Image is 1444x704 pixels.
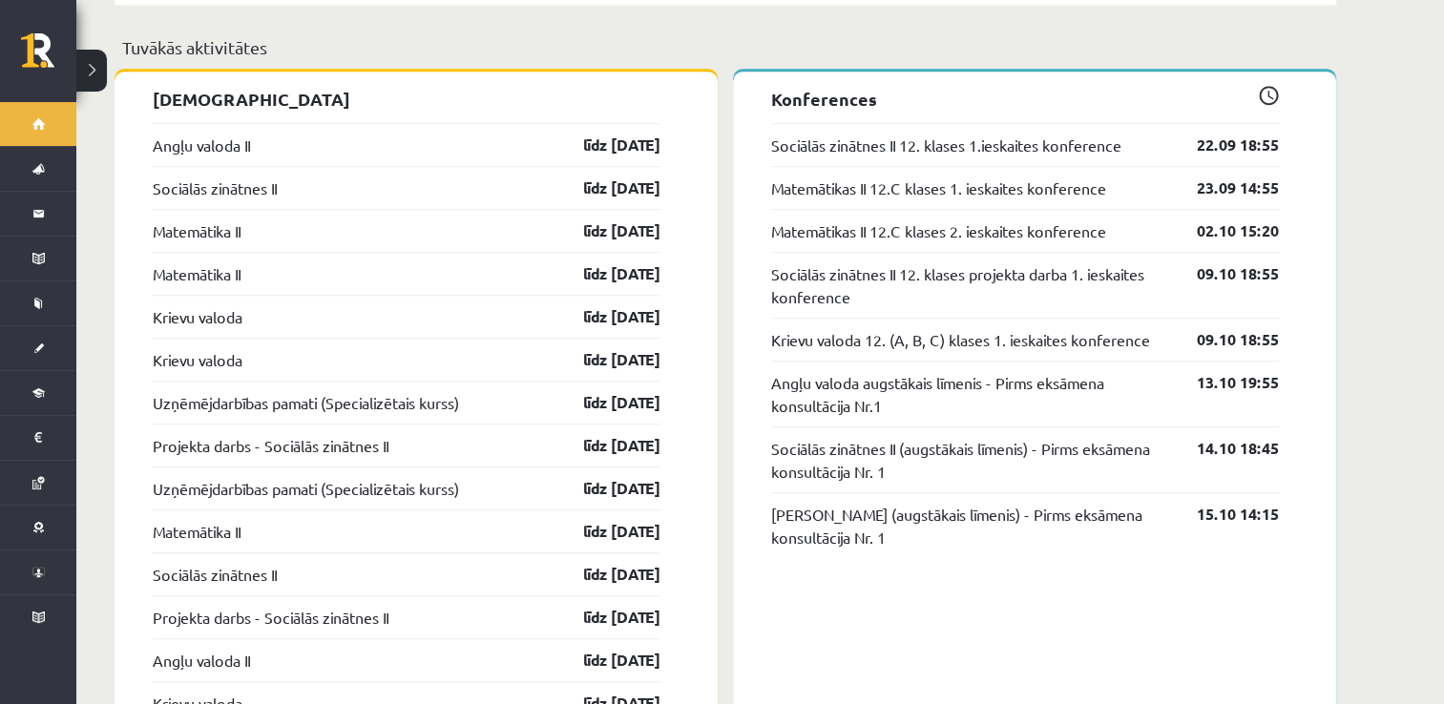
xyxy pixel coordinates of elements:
[153,606,388,629] a: Projekta darbs - Sociālās zinātnes II
[21,33,76,81] a: Rīgas 1. Tālmācības vidusskola
[550,434,660,457] a: līdz [DATE]
[153,563,277,586] a: Sociālās zinātnes II
[153,477,459,500] a: Uzņēmējdarbības pamati (Specializētais kurss)
[1168,437,1279,460] a: 14.10 18:45
[771,328,1150,351] a: Krievu valoda 12. (A, B, C) klases 1. ieskaites konference
[153,649,250,672] a: Angļu valoda II
[153,391,459,414] a: Uzņēmējdarbības pamati (Specializētais kurss)
[153,434,388,457] a: Projekta darbs - Sociālās zinātnes II
[153,348,242,371] a: Krievu valoda
[153,219,241,242] a: Matemātika II
[550,391,660,414] a: līdz [DATE]
[550,477,660,500] a: līdz [DATE]
[550,134,660,156] a: līdz [DATE]
[153,134,250,156] a: Angļu valoda II
[771,371,1168,417] a: Angļu valoda augstākais līmenis - Pirms eksāmena konsultācija Nr.1
[1168,503,1279,526] a: 15.10 14:15
[771,503,1168,549] a: [PERSON_NAME] (augstākais līmenis) - Pirms eksāmena konsultācija Nr. 1
[550,563,660,586] a: līdz [DATE]
[153,262,241,285] a: Matemātika II
[771,262,1168,308] a: Sociālās zinātnes II 12. klases projekta darba 1. ieskaites konference
[153,520,241,543] a: Matemātika II
[550,649,660,672] a: līdz [DATE]
[1168,262,1279,285] a: 09.10 18:55
[550,176,660,199] a: līdz [DATE]
[771,86,1279,112] p: Konferences
[1168,134,1279,156] a: 22.09 18:55
[153,305,242,328] a: Krievu valoda
[550,262,660,285] a: līdz [DATE]
[771,219,1106,242] a: Matemātikas II 12.C klases 2. ieskaites konference
[550,520,660,543] a: līdz [DATE]
[550,606,660,629] a: līdz [DATE]
[771,134,1121,156] a: Sociālās zinātnes II 12. klases 1.ieskaites konference
[1168,176,1279,199] a: 23.09 14:55
[771,437,1168,483] a: Sociālās zinātnes II (augstākais līmenis) - Pirms eksāmena konsultācija Nr. 1
[1168,371,1279,394] a: 13.10 19:55
[153,176,277,199] a: Sociālās zinātnes II
[1168,219,1279,242] a: 02.10 15:20
[771,176,1106,199] a: Matemātikas II 12.C klases 1. ieskaites konference
[122,34,1329,60] p: Tuvākās aktivitātes
[153,86,660,112] p: [DEMOGRAPHIC_DATA]
[550,305,660,328] a: līdz [DATE]
[550,348,660,371] a: līdz [DATE]
[550,219,660,242] a: līdz [DATE]
[1168,328,1279,351] a: 09.10 18:55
